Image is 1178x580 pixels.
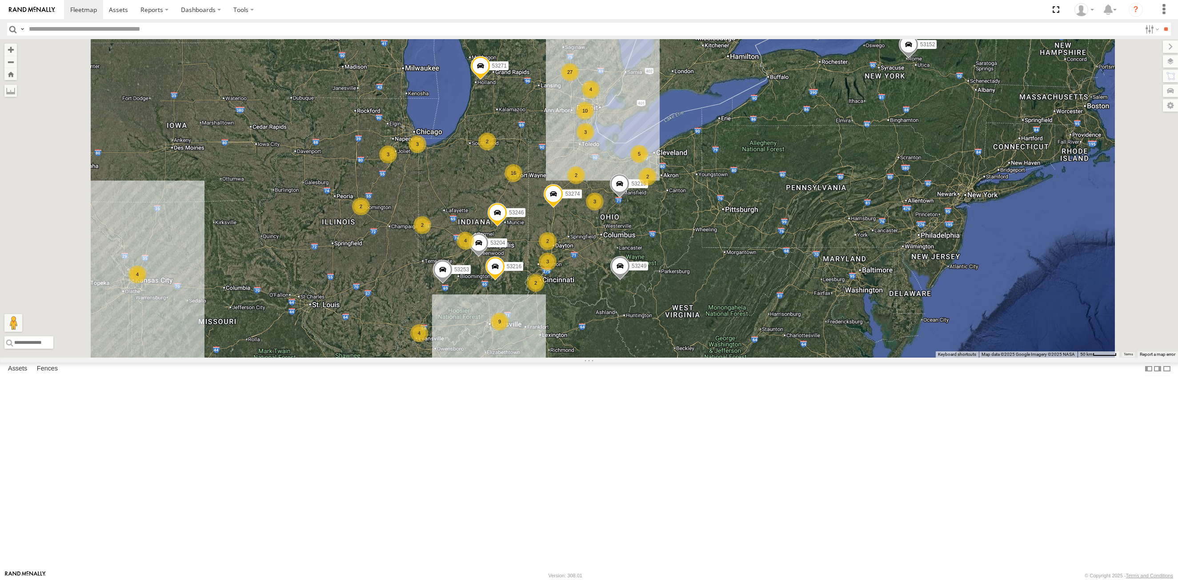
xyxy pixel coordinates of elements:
[128,266,146,283] div: 4
[539,253,557,270] div: 3
[982,352,1075,357] span: Map data ©2025 Google Imagery ©2025 NASA
[9,7,55,13] img: rand-logo.svg
[492,63,507,69] span: 53271
[478,133,496,150] div: 2
[920,42,935,48] span: 53152
[379,145,397,163] div: 3
[4,314,22,332] button: Drag Pegman onto the map to open Street View
[1126,573,1173,578] a: Terms and Conditions
[561,63,579,81] div: 27
[632,263,646,269] span: 53249
[1144,362,1153,375] label: Dock Summary Table to the Left
[4,56,17,68] button: Zoom out
[509,209,524,216] span: 53246
[565,191,580,197] span: 53274
[631,181,646,187] span: 53215
[1078,351,1119,358] button: Map Scale: 50 km per 50 pixels
[410,324,428,342] div: 4
[409,135,426,153] div: 3
[577,123,594,141] div: 3
[1162,362,1171,375] label: Hide Summary Table
[1129,3,1143,17] i: ?
[490,240,505,246] span: 53204
[576,102,594,120] div: 10
[491,313,509,330] div: 9
[32,362,62,375] label: Fences
[352,197,370,215] div: 2
[586,193,604,210] div: 3
[457,232,474,250] div: 4
[539,232,557,250] div: 2
[1142,23,1161,36] label: Search Filter Options
[4,85,17,97] label: Measure
[549,573,582,578] div: Version: 308.01
[454,266,469,273] span: 53253
[413,216,431,234] div: 2
[1140,352,1175,357] a: Report a map error
[5,571,46,580] a: Visit our Website
[582,81,600,98] div: 4
[527,274,545,292] div: 2
[1163,99,1178,112] label: Map Settings
[1124,353,1133,356] a: Terms (opens in new tab)
[1080,352,1093,357] span: 50 km
[1085,573,1173,578] div: © Copyright 2025 -
[19,23,26,36] label: Search Query
[4,362,32,375] label: Assets
[1071,3,1097,16] div: Miky Transport
[639,168,657,185] div: 2
[4,44,17,56] button: Zoom in
[4,68,17,80] button: Zoom Home
[1153,362,1162,375] label: Dock Summary Table to the Right
[505,164,522,182] div: 16
[567,166,585,184] div: 2
[507,263,521,270] span: 53216
[938,351,976,358] button: Keyboard shortcuts
[630,145,648,163] div: 5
